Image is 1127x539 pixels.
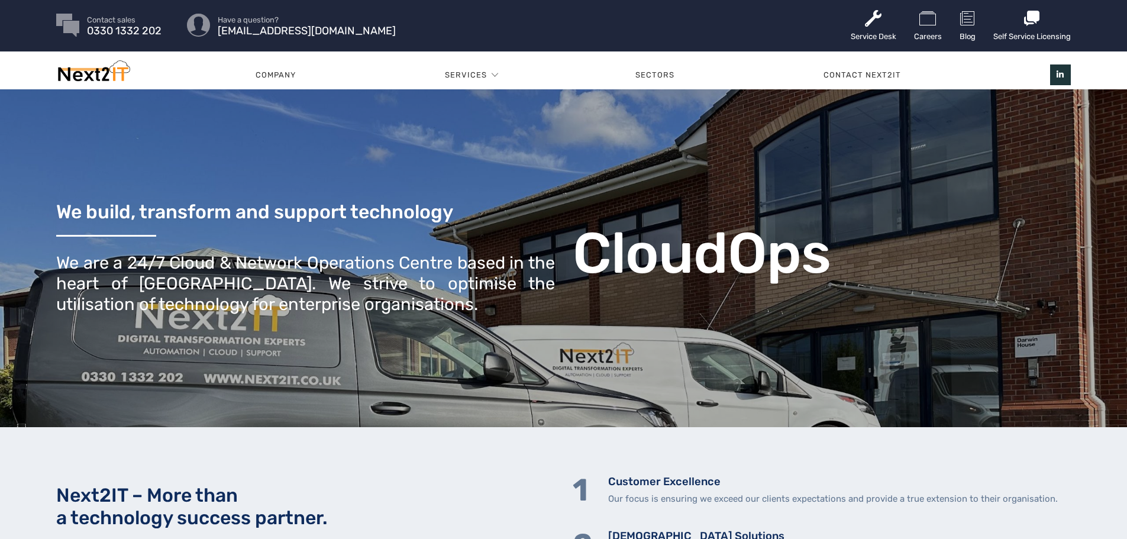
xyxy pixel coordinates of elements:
[56,60,130,87] img: Next2IT
[608,492,1058,506] p: Our focus is ensuring we exceed our clients expectations and provide a true extension to their or...
[218,16,396,24] span: Have a question?
[56,484,554,530] h2: Next2IT – More than a technology success partner.
[445,57,487,93] a: Services
[87,16,162,24] span: Contact sales
[749,57,976,93] a: Contact Next2IT
[218,27,396,35] span: [EMAIL_ADDRESS][DOMAIN_NAME]
[56,202,554,222] h3: We build, transform and support technology
[561,57,750,93] a: Sectors
[573,220,831,288] b: CloudOps
[608,475,1058,489] h5: Customer Excellence
[181,57,370,93] a: Company
[87,16,162,35] a: Contact sales 0330 1332 202
[218,16,396,35] a: Have a question? [EMAIL_ADDRESS][DOMAIN_NAME]
[56,253,554,314] div: We are a 24/7 Cloud & Network Operations Centre based in the heart of [GEOGRAPHIC_DATA]. We striv...
[87,27,162,35] span: 0330 1332 202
